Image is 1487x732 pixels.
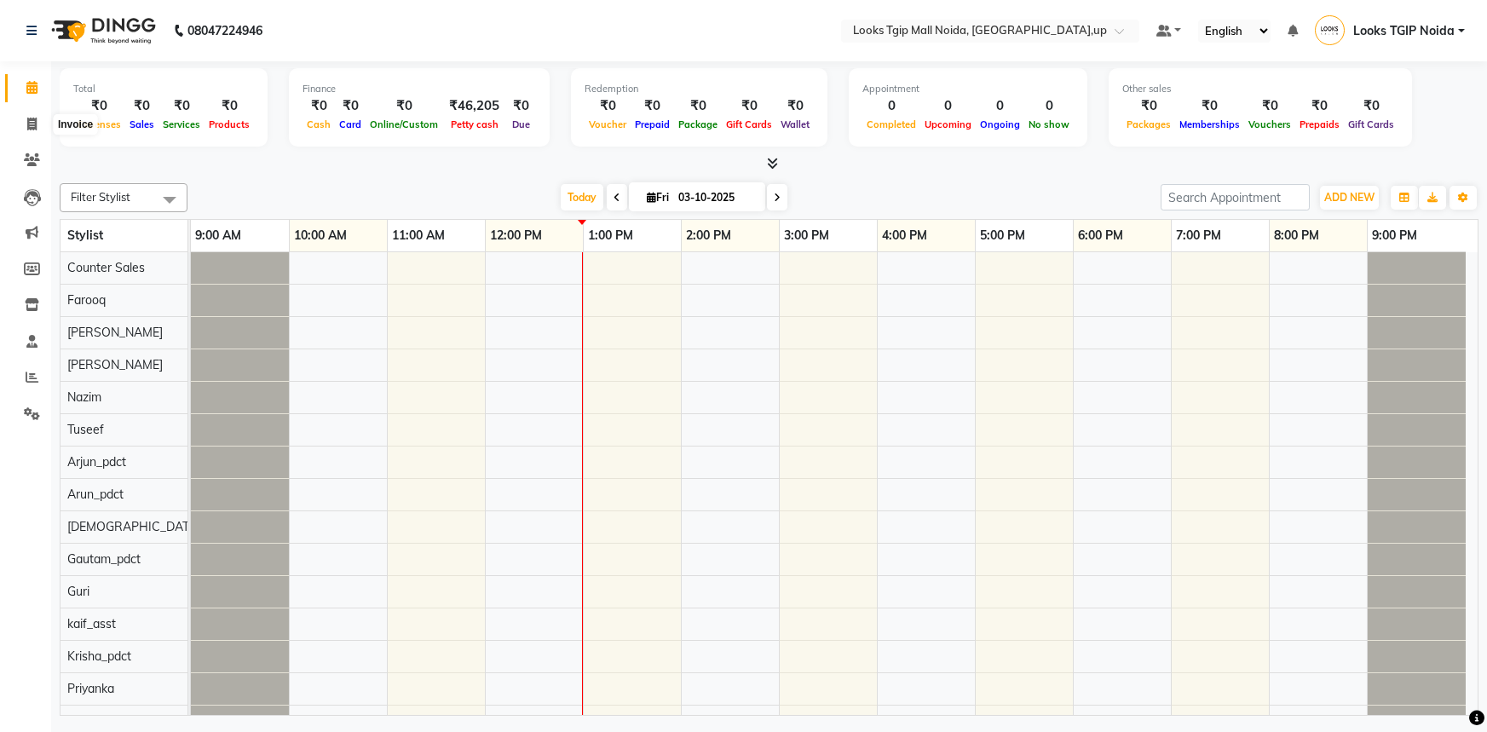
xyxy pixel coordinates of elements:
[67,260,145,275] span: Counter Sales
[631,96,674,116] div: ₹0
[67,292,106,308] span: Farooq
[73,96,125,116] div: ₹0
[335,118,366,130] span: Card
[67,713,158,729] span: Rakesh_nails art
[67,454,126,470] span: Arjun_pdct
[1270,223,1323,248] a: 8:00 PM
[303,118,335,130] span: Cash
[67,584,89,599] span: Guri
[1175,96,1244,116] div: ₹0
[67,325,163,340] span: [PERSON_NAME]
[780,223,833,248] a: 3:00 PM
[67,422,104,437] span: Tuseef
[67,616,116,631] span: kaif_asst
[205,96,254,116] div: ₹0
[682,223,735,248] a: 2:00 PM
[878,223,931,248] a: 4:00 PM
[862,118,920,130] span: Completed
[67,551,141,567] span: Gautam_pdct
[447,118,503,130] span: Petty cash
[67,519,200,534] span: [DEMOGRAPHIC_DATA]
[67,389,101,405] span: Nazim
[508,118,534,130] span: Due
[388,223,449,248] a: 11:00 AM
[1324,191,1375,204] span: ADD NEW
[631,118,674,130] span: Prepaid
[643,191,673,204] span: Fri
[1320,186,1379,210] button: ADD NEW
[442,96,506,116] div: ₹46,205
[205,118,254,130] span: Products
[1175,118,1244,130] span: Memberships
[290,223,351,248] a: 10:00 AM
[187,7,262,55] b: 08047224946
[67,487,124,502] span: Arun_pdct
[1244,96,1295,116] div: ₹0
[585,82,814,96] div: Redemption
[125,96,158,116] div: ₹0
[67,357,163,372] span: [PERSON_NAME]
[1295,118,1344,130] span: Prepaids
[1295,96,1344,116] div: ₹0
[1161,184,1310,210] input: Search Appointment
[71,190,130,204] span: Filter Stylist
[366,118,442,130] span: Online/Custom
[486,223,546,248] a: 12:00 PM
[303,82,536,96] div: Finance
[1122,96,1175,116] div: ₹0
[862,82,1074,96] div: Appointment
[776,118,814,130] span: Wallet
[1344,96,1398,116] div: ₹0
[1315,15,1345,45] img: Looks TGIP Noida
[506,96,536,116] div: ₹0
[1024,96,1074,116] div: 0
[976,96,1024,116] div: 0
[1024,118,1074,130] span: No show
[73,82,254,96] div: Total
[335,96,366,116] div: ₹0
[125,118,158,130] span: Sales
[158,118,205,130] span: Services
[674,96,722,116] div: ₹0
[54,114,97,135] div: Invoice
[722,96,776,116] div: ₹0
[1172,223,1225,248] a: 7:00 PM
[776,96,814,116] div: ₹0
[67,681,114,696] span: Priyanka
[1368,223,1421,248] a: 9:00 PM
[561,184,603,210] span: Today
[673,185,758,210] input: 2025-10-03
[67,648,131,664] span: Krisha_pdct
[920,96,976,116] div: 0
[67,228,103,243] span: Stylist
[1122,82,1398,96] div: Other sales
[303,96,335,116] div: ₹0
[674,118,722,130] span: Package
[976,118,1024,130] span: Ongoing
[976,223,1029,248] a: 5:00 PM
[366,96,442,116] div: ₹0
[1122,118,1175,130] span: Packages
[1244,118,1295,130] span: Vouchers
[158,96,205,116] div: ₹0
[191,223,245,248] a: 9:00 AM
[584,223,637,248] a: 1:00 PM
[585,118,631,130] span: Voucher
[1344,118,1398,130] span: Gift Cards
[1353,22,1455,40] span: Looks TGIP Noida
[585,96,631,116] div: ₹0
[862,96,920,116] div: 0
[920,118,976,130] span: Upcoming
[1074,223,1127,248] a: 6:00 PM
[722,118,776,130] span: Gift Cards
[43,7,160,55] img: logo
